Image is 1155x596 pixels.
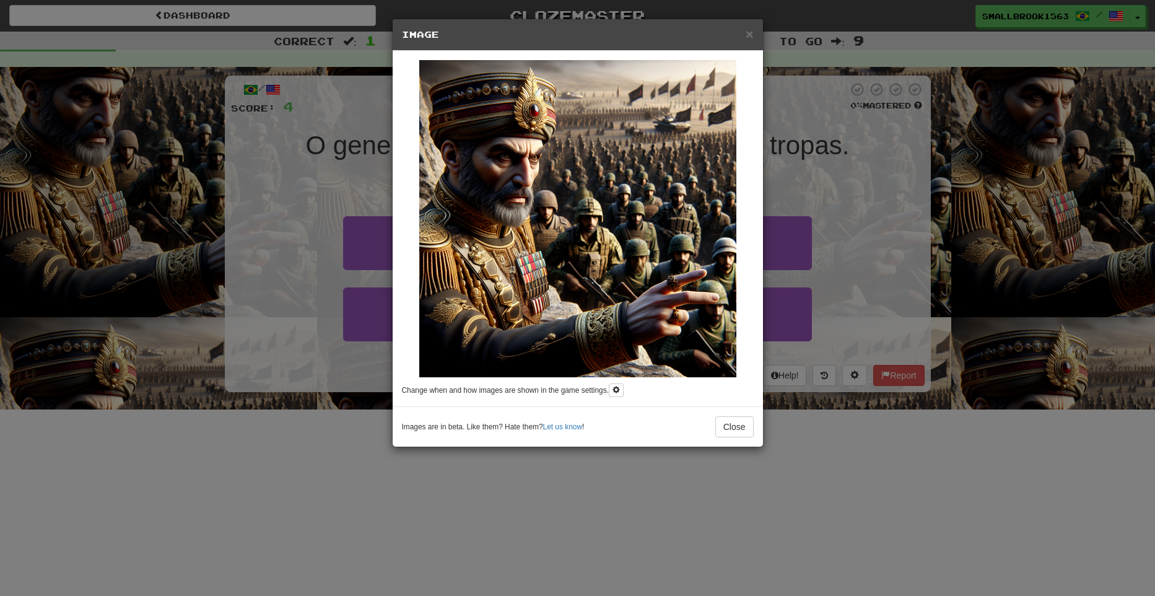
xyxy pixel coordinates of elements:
img: fa2a90b4-71cf-4922-987b-212397f61a6a.small.png [419,60,736,377]
button: Close [746,27,753,40]
a: Let us know [543,423,582,431]
span: × [746,27,753,41]
h5: Image [402,28,754,41]
small: Images are in beta. Like them? Hate them? ! [402,422,585,432]
small: Change when and how images are shown in the game settings. [402,386,609,395]
button: Close [715,416,754,437]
